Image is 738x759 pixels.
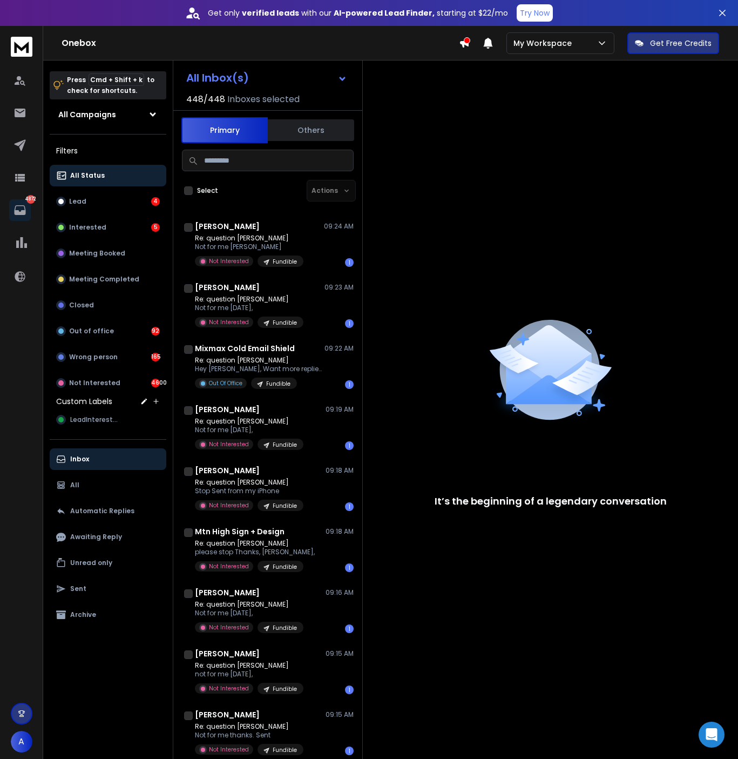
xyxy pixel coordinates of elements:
[209,440,249,448] p: Not Interested
[208,8,508,18] p: Get only with our starting at $22/mo
[11,731,32,753] button: A
[326,466,354,475] p: 09:18 AM
[186,93,225,106] span: 448 / 448
[324,222,354,231] p: 09:24 AM
[273,685,297,693] p: Fundible
[70,171,105,180] p: All Status
[69,301,94,310] p: Closed
[70,481,79,489] p: All
[50,294,166,316] button: Closed
[50,320,166,342] button: Out of office92
[9,199,31,221] a: 4872
[70,585,86,593] p: Sent
[50,372,166,394] button: Not Interested4600
[62,37,459,50] h1: Onebox
[50,191,166,212] button: Lead4
[69,197,86,206] p: Lead
[345,563,354,572] div: 1
[56,396,112,407] h3: Custom Labels
[345,502,354,511] div: 1
[69,275,139,284] p: Meeting Completed
[195,648,260,659] h1: [PERSON_NAME]
[209,318,249,326] p: Not Interested
[209,623,249,632] p: Not Interested
[345,319,354,328] div: 1
[195,539,315,548] p: Re: question [PERSON_NAME]
[195,221,260,232] h1: [PERSON_NAME]
[151,223,160,232] div: 5
[195,587,260,598] h1: [PERSON_NAME]
[50,409,166,431] button: LeadInterested
[50,500,166,522] button: Automatic Replies
[195,282,260,293] h1: [PERSON_NAME]
[195,487,303,495] p: Stop Sent from my iPhone
[181,117,268,143] button: Primary
[195,356,324,365] p: Re: question [PERSON_NAME]
[195,426,303,434] p: Not for me [DATE],
[227,93,300,106] h3: Inboxes selected
[195,548,315,556] p: please stop Thanks, [PERSON_NAME],
[70,610,96,619] p: Archive
[50,526,166,548] button: Awaiting Reply
[50,604,166,626] button: Archive
[89,73,144,86] span: Cmd + Shift + k
[50,474,166,496] button: All
[195,234,303,243] p: Re: question [PERSON_NAME]
[58,109,116,120] h1: All Campaigns
[513,38,576,49] p: My Workspace
[273,441,297,449] p: Fundible
[50,552,166,574] button: Unread only
[151,353,160,361] div: 165
[209,562,249,570] p: Not Interested
[70,559,112,567] p: Unread only
[345,380,354,389] div: 1
[50,243,166,264] button: Meeting Booked
[195,661,303,670] p: Re: question [PERSON_NAME]
[195,670,303,679] p: not for me [DATE],
[209,745,249,754] p: Not Interested
[326,405,354,414] p: 09:19 AM
[195,731,303,740] p: Not for me thanks. Sent
[195,304,303,312] p: Not for me [DATE],
[326,710,354,719] p: 09:15 AM
[273,502,297,510] p: Fundible
[50,165,166,186] button: All Status
[69,249,125,258] p: Meeting Booked
[209,257,249,265] p: Not Interested
[69,223,106,232] p: Interested
[326,649,354,658] p: 09:15 AM
[69,353,118,361] p: Wrong person
[627,32,719,54] button: Get Free Credits
[209,501,249,509] p: Not Interested
[266,380,290,388] p: Fundible
[345,624,354,633] div: 1
[70,507,134,515] p: Automatic Replies
[345,258,354,267] div: 1
[195,365,324,373] p: Hey [PERSON_NAME], Want more replies to
[273,624,297,632] p: Fundible
[195,404,260,415] h1: [PERSON_NAME]
[26,195,35,204] p: 4872
[50,104,166,125] button: All Campaigns
[151,197,160,206] div: 4
[195,343,295,354] h1: Mixmax Cold Email Shield
[151,327,160,335] div: 92
[11,37,32,57] img: logo
[650,38,712,49] p: Get Free Credits
[195,478,303,487] p: Re: question [PERSON_NAME]
[324,283,354,292] p: 09:23 AM
[67,75,154,96] p: Press to check for shortcuts.
[435,494,667,509] p: It’s the beginning of a legendary conversation
[197,186,218,195] label: Select
[517,4,553,22] button: Try Now
[69,327,114,335] p: Out of office
[195,600,303,609] p: Re: question [PERSON_NAME]
[326,527,354,536] p: 09:18 AM
[195,243,303,251] p: Not for me [PERSON_NAME]
[195,709,260,720] h1: [PERSON_NAME]
[334,8,435,18] strong: AI-powered Lead Finder,
[520,8,550,18] p: Try Now
[70,533,122,541] p: Awaiting Reply
[50,268,166,290] button: Meeting Completed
